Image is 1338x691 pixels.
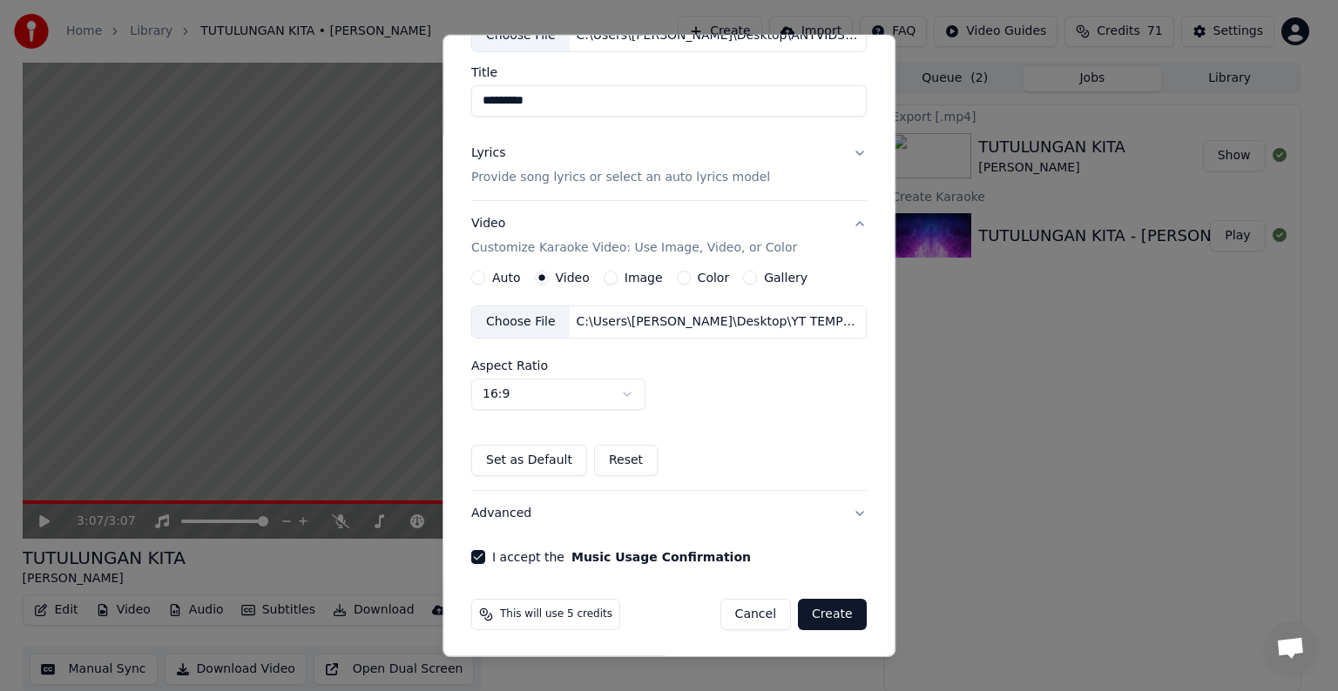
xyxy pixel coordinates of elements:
label: Video [556,272,590,284]
div: VideoCustomize Karaoke Video: Use Image, Video, or Color [471,271,867,490]
p: Customize Karaoke Video: Use Image, Video, or Color [471,239,797,257]
label: Gallery [764,272,808,284]
button: Advanced [471,491,867,536]
div: Choose File [472,20,570,51]
label: Auto [492,272,521,284]
label: Color [698,272,730,284]
p: Provide song lyrics or select an auto lyrics model [471,169,770,186]
div: Video [471,215,797,257]
label: Image [625,272,663,284]
button: Reset [594,445,658,476]
div: C:\Users\[PERSON_NAME]\Desktop\ANYVID3\music\[PERSON_NAME] Lyrics [PERSON_NAME].mp3 [570,27,866,44]
label: Aspect Ratio [471,359,867,372]
button: Cancel [720,599,791,630]
span: This will use 5 credits [500,607,612,621]
div: Lyrics [471,144,505,162]
div: C:\Users\[PERSON_NAME]\Desktop\YT TEMPLATE\new jr karaoke studio final template(1).mp4 [570,313,866,331]
label: Title [471,66,867,78]
button: LyricsProvide song lyrics or select an auto lyrics model [471,131,867,200]
button: VideoCustomize Karaoke Video: Use Image, Video, or Color [471,201,867,271]
label: I accept the [492,551,751,563]
button: Set as Default [471,445,587,476]
div: Choose File [472,306,570,338]
button: I accept the [571,551,751,563]
button: Create [798,599,867,630]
